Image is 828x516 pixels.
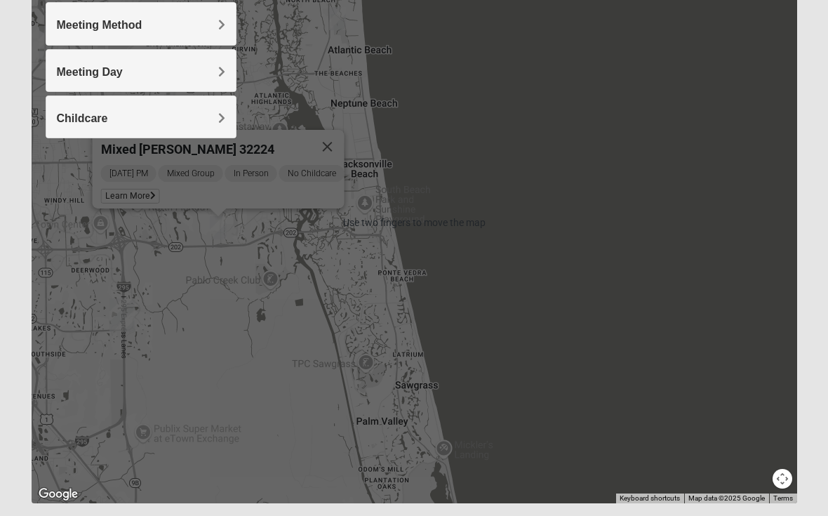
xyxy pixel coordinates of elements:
span: Meeting Day [57,66,123,78]
button: Map camera controls [773,469,792,489]
span: Mixed Group [159,165,223,182]
span: In Person [225,165,277,182]
span: [DATE] PM [101,165,156,182]
img: Google [35,485,81,503]
div: Mixed Robertson 32224 [204,211,232,245]
span: Childcare [57,112,108,124]
button: Keyboard shortcuts [620,494,680,503]
div: Baymeadows [104,293,140,338]
div: Meeting Day [46,50,236,91]
a: Open this area in Google Maps (opens a new window) [35,485,81,503]
div: Mixed Settembrini 32233 [323,1,352,36]
button: Close [311,130,345,164]
div: Childcare [46,96,236,138]
a: Terms [773,494,793,502]
div: Meeting Method [46,3,236,44]
span: No Childcare [279,165,345,182]
span: Meeting Method [57,19,142,31]
span: Map data ©2025 Google [688,494,765,502]
span: Learn More [101,189,160,204]
div: Arlington [33,20,69,65]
